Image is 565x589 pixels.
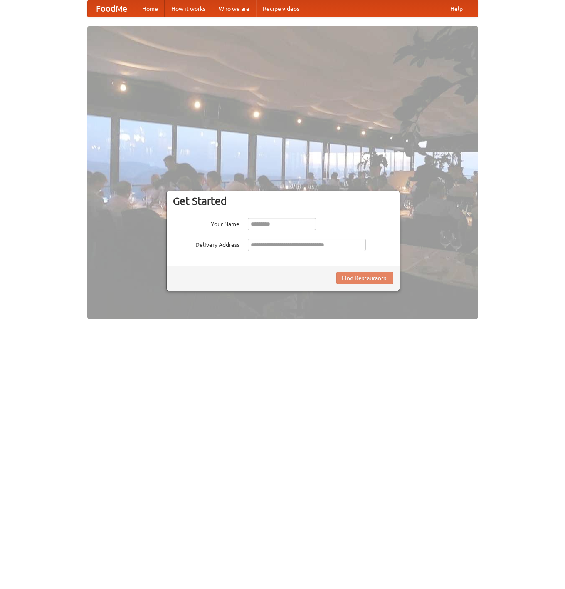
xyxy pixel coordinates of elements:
[88,0,136,17] a: FoodMe
[444,0,469,17] a: Help
[136,0,165,17] a: Home
[256,0,306,17] a: Recipe videos
[165,0,212,17] a: How it works
[173,239,239,249] label: Delivery Address
[212,0,256,17] a: Who we are
[173,195,393,207] h3: Get Started
[336,272,393,284] button: Find Restaurants!
[173,218,239,228] label: Your Name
